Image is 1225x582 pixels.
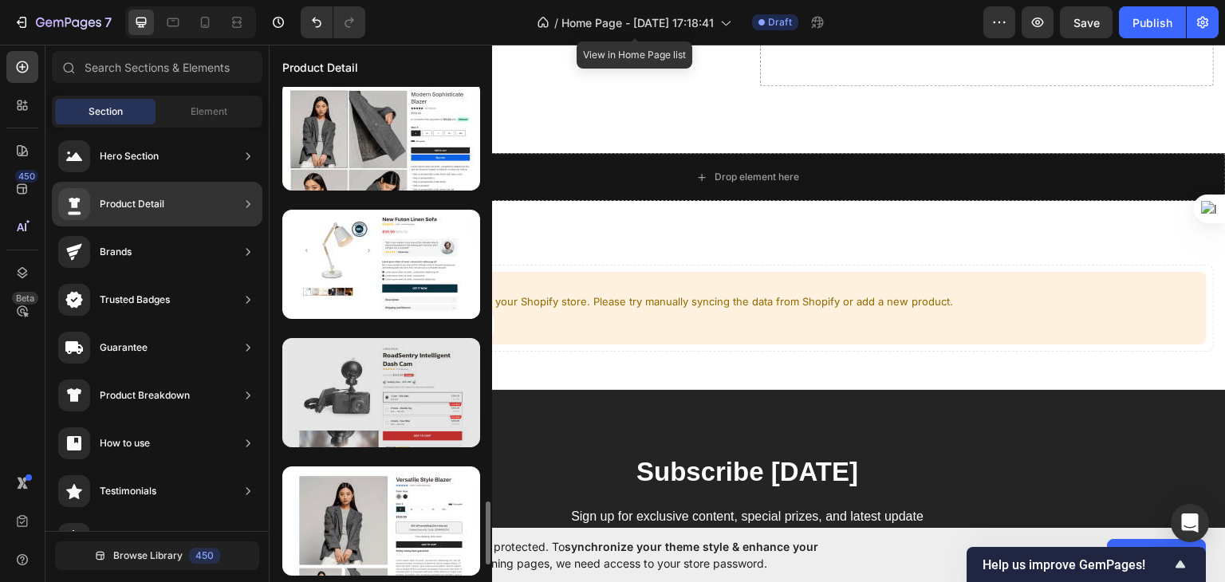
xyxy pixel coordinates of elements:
div: Undo/Redo [301,6,365,38]
div: 450 [15,170,38,183]
div: Drop element here [446,126,530,139]
span: Browse Library [113,549,183,563]
div: How to use [100,435,150,451]
p: 7 [104,13,112,32]
input: Search Sections & Elements [52,51,262,83]
span: Your page is password protected. To when designing pages, we need access to your store password. [371,538,880,572]
div: Publish [1132,14,1172,31]
div: Beta [12,292,38,305]
button: Show survey - Help us improve GemPages! [983,555,1190,574]
iframe: Design area [269,45,1225,528]
button: Allow access [1107,539,1206,571]
span: / [554,14,558,31]
button: 7 [6,6,119,38]
div: Product Breakdown [100,387,190,403]
button: Publish [1119,6,1186,38]
div: Guarantee [100,340,148,356]
span: Home Page - [DATE] 17:18:41 [561,14,714,31]
button: Save [1060,6,1113,38]
p: Can not get product from Shopify [54,234,684,250]
div: Trusted Badges [100,292,170,308]
div: Brands [100,244,132,260]
span: Element [191,104,227,119]
span: Section [89,104,123,119]
p: Sign up for exclusive content, special prizes, and latest update [14,461,943,484]
p: Subscribe [DATE] [14,411,943,445]
span: Save [1073,16,1100,29]
button: Add product [54,268,122,293]
div: Testimonials [100,483,156,499]
div: Open Intercom Messenger [1171,504,1209,542]
div: Product Detail [100,196,164,212]
span: Draft [768,15,792,29]
div: 450 [189,548,220,564]
span: synchronize your theme style & enhance your experience [371,540,818,570]
span: Help us improve GemPages! [983,557,1171,572]
button: Sync from Shopify [128,268,225,293]
p: We cannot find any products from your Shopify store. Please try manually syncing the data from Sh... [54,250,684,265]
div: Hero Section [100,148,159,164]
button: Browse Library450 [55,541,259,570]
